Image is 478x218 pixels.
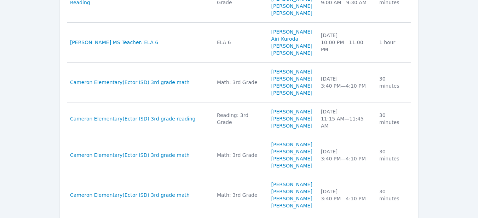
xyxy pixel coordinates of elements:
[271,75,312,82] a: [PERSON_NAME]
[271,202,312,209] a: [PERSON_NAME]
[271,89,312,96] a: [PERSON_NAME]
[379,148,407,162] div: 30 minutes
[271,2,312,10] a: [PERSON_NAME]
[271,82,312,89] a: [PERSON_NAME]
[271,28,312,35] a: [PERSON_NAME]
[379,39,407,46] div: 1 hour
[271,108,312,115] a: [PERSON_NAME]
[70,39,158,46] a: [PERSON_NAME] MS Teacher: ELA 6
[67,102,411,135] tr: Cameron Elementary(Ector ISD) 3rd grade readingReading: 3rd Grade[PERSON_NAME][PERSON_NAME][PERSO...
[271,195,312,202] a: [PERSON_NAME]
[67,63,411,102] tr: Cameron Elementary(Ector ISD) 3rd grade mathMath: 3rd Grade[PERSON_NAME][PERSON_NAME][PERSON_NAME...
[70,115,196,122] a: Cameron Elementary(Ector ISD) 3rd grade reading
[70,192,190,199] a: Cameron Elementary(Ector ISD) 3rd grade math
[271,188,312,195] a: [PERSON_NAME]
[271,49,312,57] a: [PERSON_NAME]
[217,192,263,199] div: Math: 3rd Grade
[271,35,298,42] a: Airi Kuroda
[321,148,371,162] div: [DATE] 3:40 PM — 4:10 PM
[271,68,312,75] a: [PERSON_NAME]
[271,122,312,129] a: [PERSON_NAME]
[67,23,411,63] tr: [PERSON_NAME] MS Teacher: ELA 6ELA 6[PERSON_NAME]Airi Kuroda[PERSON_NAME][PERSON_NAME][DATE]10:00...
[271,115,312,122] a: [PERSON_NAME]
[379,188,407,202] div: 30 minutes
[67,135,411,175] tr: Cameron Elementary(Ector ISD) 3rd grade mathMath: 3rd Grade[PERSON_NAME][PERSON_NAME][PERSON_NAME...
[217,39,263,46] div: ELA 6
[70,79,190,86] a: Cameron Elementary(Ector ISD) 3rd grade math
[217,152,263,159] div: Math: 3rd Grade
[321,108,371,129] div: [DATE] 11:15 AM — 11:45 AM
[379,75,407,89] div: 30 minutes
[271,148,312,155] a: [PERSON_NAME]
[321,75,371,89] div: [DATE] 3:40 PM — 4:10 PM
[67,175,411,215] tr: Cameron Elementary(Ector ISD) 3rd grade mathMath: 3rd Grade[PERSON_NAME][PERSON_NAME][PERSON_NAME...
[379,112,407,126] div: 30 minutes
[271,155,312,162] a: [PERSON_NAME]
[217,79,263,86] div: Math: 3rd Grade
[271,10,312,17] a: [PERSON_NAME]
[271,181,312,188] a: [PERSON_NAME]
[321,32,371,53] div: [DATE] 10:00 PM — 11:00 PM
[271,162,312,169] a: [PERSON_NAME]
[321,188,371,202] div: [DATE] 3:40 PM — 4:10 PM
[217,112,263,126] div: Reading: 3rd Grade
[271,42,312,49] a: [PERSON_NAME]
[271,141,312,148] a: [PERSON_NAME]
[70,152,190,159] a: Cameron Elementary(Ector ISD) 3rd grade math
